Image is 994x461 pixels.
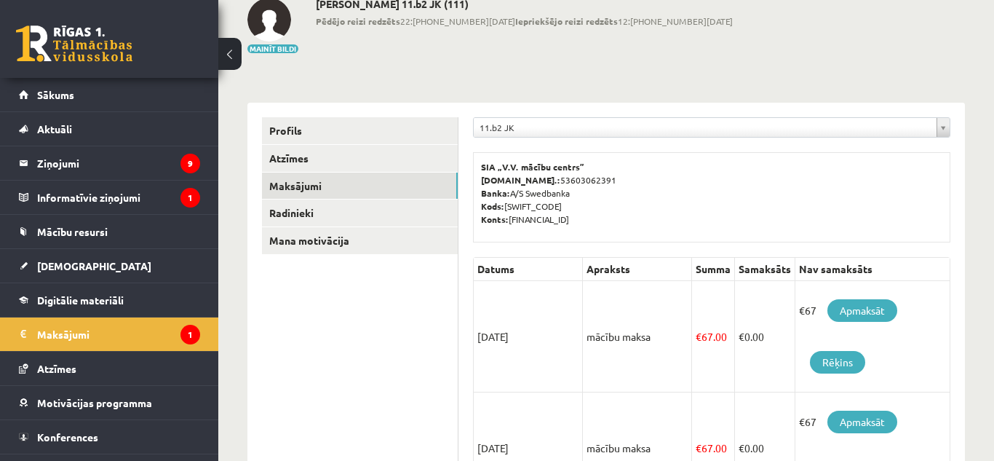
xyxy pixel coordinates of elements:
[180,154,200,173] i: 9
[37,318,200,351] legend: Maksājumi
[37,396,152,409] span: Motivācijas programma
[795,258,950,281] th: Nav samaksāts
[37,362,76,375] span: Atzīmes
[37,225,108,238] span: Mācību resursi
[37,259,151,272] span: [DEMOGRAPHIC_DATA]
[19,386,200,419] a: Motivācijas programma
[739,441,744,454] span: €
[827,411,897,433] a: Apmaksāt
[262,200,458,226] a: Radinieki
[481,174,560,186] b: [DOMAIN_NAME].:
[19,78,200,111] a: Sākums
[696,330,701,343] span: €
[515,15,618,27] b: Iepriekšējo reizi redzēts
[262,227,458,254] a: Mana motivācija
[739,330,744,343] span: €
[481,200,504,212] b: Kods:
[16,25,132,62] a: Rīgas 1. Tālmācības vidusskola
[583,281,692,393] td: mācību maksa
[19,146,200,180] a: Ziņojumi9
[316,15,400,27] b: Pēdējo reizi redzēts
[19,283,200,317] a: Digitālie materiāli
[19,420,200,454] a: Konferences
[262,173,458,200] a: Maksājumi
[19,352,200,385] a: Atzīmes
[180,188,200,208] i: 1
[37,146,200,180] legend: Ziņojumi
[735,281,795,393] td: 0.00
[37,181,200,214] legend: Informatīvie ziņojumi
[19,249,200,283] a: [DEMOGRAPHIC_DATA]
[37,293,124,307] span: Digitālie materiāli
[692,281,735,393] td: 67.00
[37,122,72,135] span: Aktuāli
[481,187,510,199] b: Banka:
[481,161,585,173] b: SIA „V.V. mācību centrs”
[480,118,931,137] span: 11.b2 JK
[247,44,298,53] button: Mainīt bildi
[583,258,692,281] th: Apraksts
[19,181,200,214] a: Informatīvie ziņojumi1
[735,258,795,281] th: Samaksāts
[692,258,735,281] th: Summa
[696,441,701,454] span: €
[827,299,897,322] a: Apmaksāt
[481,213,509,225] b: Konts:
[19,112,200,146] a: Aktuāli
[262,117,458,144] a: Profils
[474,281,583,393] td: [DATE]
[37,88,74,101] span: Sākums
[37,430,98,444] span: Konferences
[316,15,733,28] span: 22:[PHONE_NUMBER][DATE] 12:[PHONE_NUMBER][DATE]
[262,145,458,172] a: Atzīmes
[19,215,200,248] a: Mācību resursi
[810,351,865,374] a: Rēķins
[795,281,950,393] td: €67
[474,258,583,281] th: Datums
[19,318,200,351] a: Maksājumi1
[481,160,942,226] p: 53603062391 A/S Swedbanka [SWIFT_CODE] [FINANCIAL_ID]
[474,118,950,137] a: 11.b2 JK
[180,325,200,344] i: 1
